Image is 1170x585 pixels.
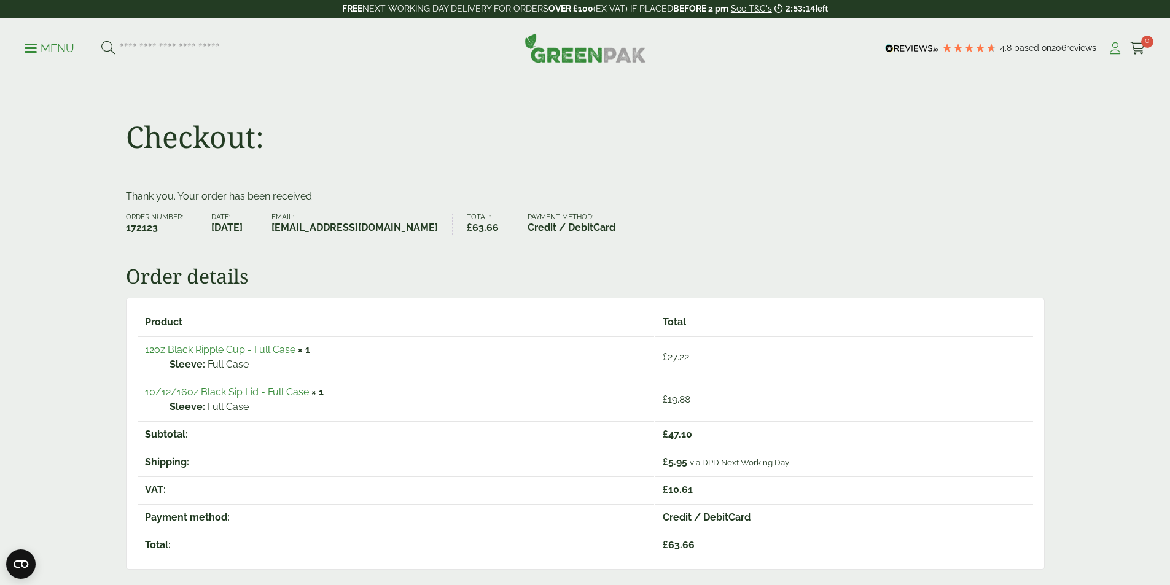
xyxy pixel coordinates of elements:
[170,357,647,372] p: Full Case
[467,214,513,235] li: Total:
[528,220,615,235] strong: Credit / DebitCard
[1014,43,1051,53] span: Based on
[1141,36,1153,48] span: 0
[467,222,472,233] span: £
[211,220,243,235] strong: [DATE]
[815,4,828,14] span: left
[211,214,257,235] li: Date:
[663,484,693,495] span: 10.61
[663,484,668,495] span: £
[25,41,74,53] a: Menu
[1130,39,1145,58] a: 0
[655,309,1032,335] th: Total
[467,222,499,233] bdi: 63.66
[6,549,36,579] button: Open CMP widget
[1000,43,1014,53] span: 4.8
[170,357,205,372] strong: Sleeve:
[126,220,183,235] strong: 172123
[663,351,689,363] bdi: 27.22
[271,214,453,235] li: Email:
[673,4,728,14] strong: BEFORE 2 pm
[663,428,692,440] span: 47.10
[271,220,438,235] strong: [EMAIL_ADDRESS][DOMAIN_NAME]
[548,4,593,14] strong: OVER £100
[1130,42,1145,55] i: Cart
[663,428,668,440] span: £
[1051,43,1066,53] span: 206
[663,393,690,405] bdi: 19.88
[342,4,362,14] strong: FREE
[663,393,668,405] span: £
[1107,42,1123,55] i: My Account
[731,4,772,14] a: See T&C's
[145,344,295,355] a: 12oz Black Ripple Cup - Full Case
[170,400,205,414] strong: Sleeve:
[126,265,1045,288] h2: Order details
[528,214,630,235] li: Payment method:
[138,421,655,447] th: Subtotal:
[25,41,74,56] p: Menu
[170,400,647,414] p: Full Case
[1066,43,1096,53] span: reviews
[126,214,198,235] li: Order number:
[145,386,309,398] a: 10/12/16oz Black Sip Lid - Full Case
[138,532,655,558] th: Total:
[663,351,668,363] span: £
[663,539,668,551] span: £
[786,4,815,14] span: 2:53:14
[655,504,1032,530] td: Credit / DebitCard
[663,456,668,468] span: £
[663,456,687,468] span: 5.95
[525,33,646,63] img: GreenPak Supplies
[885,44,938,53] img: REVIEWS.io
[690,457,789,467] small: via DPD Next Working Day
[138,449,655,475] th: Shipping:
[126,189,1045,204] p: Thank you. Your order has been received.
[138,309,655,335] th: Product
[311,386,324,398] strong: × 1
[138,504,655,530] th: Payment method:
[138,476,655,503] th: VAT:
[663,539,695,551] span: 63.66
[298,344,310,355] strong: × 1
[942,42,997,53] div: 4.79 Stars
[126,119,264,155] h1: Checkout:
